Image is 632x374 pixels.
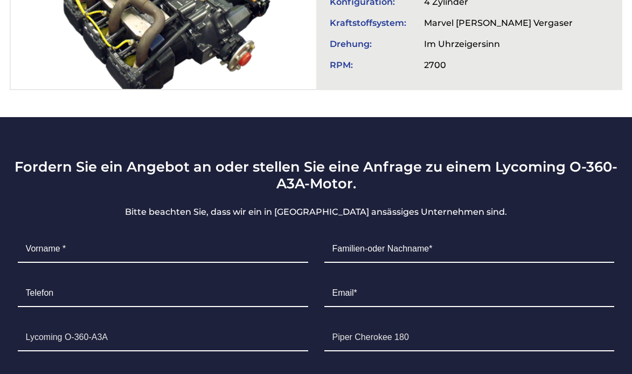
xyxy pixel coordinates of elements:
input: Familien-oder Nachname* [324,236,615,263]
td: Marvel [PERSON_NAME] Vergaser [419,12,578,33]
td: Kraftstoffsystem: [324,12,419,33]
input: Flugzeuge [324,324,615,351]
input: Email* [324,280,615,307]
td: Im Uhrzeigersinn [419,33,578,55]
td: RPM: [324,55,419,76]
p: Bitte beachten Sie, dass wir ein in [GEOGRAPHIC_DATA] ansässiges Unternehmen sind. [10,206,623,219]
input: Telefon [18,280,308,307]
td: Drehung: [324,33,419,55]
input: Vorname * [18,236,308,263]
h3: Fordern Sie ein Angebot an oder stellen Sie eine Anfrage zu einem Lycoming O-360-A3A-Motor. [10,158,623,192]
td: 2700 [419,55,578,76]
